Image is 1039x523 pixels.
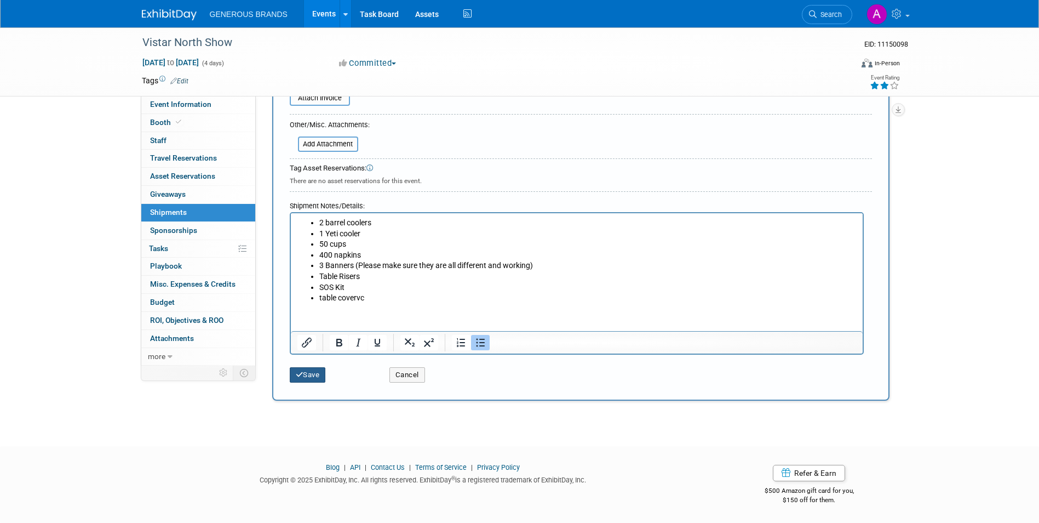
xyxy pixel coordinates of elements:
[150,136,167,145] span: Staff
[389,367,425,383] button: Cancel
[150,261,182,270] span: Playbook
[349,335,368,350] button: Italic
[721,479,898,504] div: $500 Amazon gift card for you,
[150,334,194,343] span: Attachments
[870,75,899,81] div: Event Rating
[233,366,255,380] td: Toggle Event Tabs
[874,59,900,67] div: In-Person
[150,154,217,162] span: Travel Reservations
[141,240,255,258] a: Tasks
[170,77,188,85] a: Edit
[297,335,316,350] button: Insert/edit link
[201,60,224,67] span: (4 days)
[420,335,438,350] button: Superscript
[139,33,836,53] div: Vistar North Show
[142,58,199,67] span: [DATE] [DATE]
[141,204,255,221] a: Shipments
[148,352,165,361] span: more
[802,5,852,24] a: Search
[141,114,255,132] a: Booth
[330,335,348,350] button: Bold
[142,9,197,20] img: ExhibitDay
[150,226,197,235] span: Sponsorships
[864,40,908,48] span: Event ID: 11150098
[141,150,255,167] a: Travel Reservations
[150,316,223,325] span: ROI, Objectives & ROO
[721,496,898,505] div: $150 off for them.
[150,172,215,180] span: Asset Reservations
[290,174,872,186] div: There are no asset reservations for this event.
[290,163,872,174] div: Tag Asset Reservations:
[142,75,188,86] td: Tags
[290,120,370,133] div: Other/Misc. Attachments:
[149,244,168,253] span: Tasks
[176,119,181,125] i: Booth reservation complete
[341,463,348,471] span: |
[817,10,842,19] span: Search
[141,132,255,150] a: Staff
[150,190,186,198] span: Giveaways
[150,208,187,217] span: Shipments
[150,280,236,288] span: Misc. Expenses & Credits
[150,298,175,306] span: Budget
[335,58,400,69] button: Committed
[368,335,387,350] button: Underline
[468,463,475,471] span: |
[290,367,326,383] button: Save
[141,168,255,185] a: Asset Reservations
[141,186,255,203] a: Giveaways
[141,276,255,293] a: Misc. Expenses & Credits
[362,463,369,471] span: |
[788,57,900,73] div: Event Format
[141,96,255,113] a: Event Information
[210,10,288,19] span: GENEROUS BRANDS
[141,312,255,329] a: ROI, Objectives & ROO
[141,348,255,366] a: more
[862,59,872,67] img: Format-Inperson.png
[141,258,255,275] a: Playbook
[350,463,360,471] a: API
[290,196,864,212] div: Shipment Notes/Details:
[452,335,470,350] button: Numbered list
[400,335,419,350] button: Subscript
[142,473,705,485] div: Copyright © 2025 ExhibitDay, Inc. All rights reserved. ExhibitDay is a registered trademark of Ex...
[406,463,414,471] span: |
[471,335,490,350] button: Bullet list
[291,213,863,331] iframe: Rich Text Area
[326,463,340,471] a: Blog
[371,463,405,471] a: Contact Us
[165,58,176,67] span: to
[150,100,211,109] span: Event Information
[214,366,233,380] td: Personalize Event Tab Strip
[451,475,455,481] sup: ®
[415,463,467,471] a: Terms of Service
[141,330,255,348] a: Attachments
[141,222,255,240] a: Sponsorships
[866,4,887,25] img: Astrid Aguayo
[150,118,183,127] span: Booth
[477,463,520,471] a: Privacy Policy
[773,465,845,481] a: Refer & Earn
[141,294,255,311] a: Budget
